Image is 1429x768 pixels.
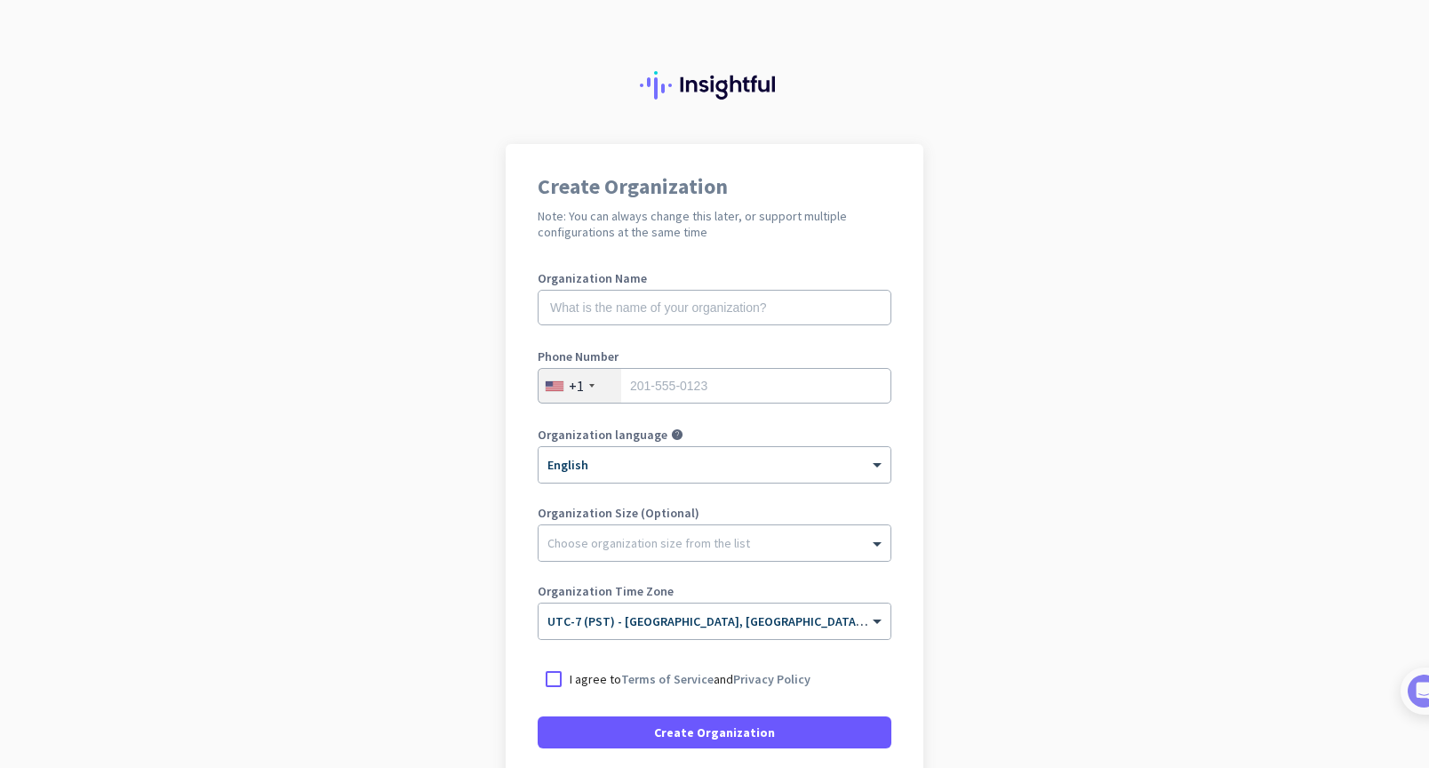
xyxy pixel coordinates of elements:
h1: Create Organization [538,176,891,197]
i: help [671,428,683,441]
label: Organization Name [538,272,891,284]
label: Organization Time Zone [538,585,891,597]
div: +1 [569,377,584,395]
label: Phone Number [538,350,891,363]
input: What is the name of your organization? [538,290,891,325]
a: Privacy Policy [733,671,810,687]
h2: Note: You can always change this later, or support multiple configurations at the same time [538,208,891,240]
button: Create Organization [538,716,891,748]
label: Organization Size (Optional) [538,507,891,519]
img: Insightful [640,71,789,100]
a: Terms of Service [621,671,714,687]
label: Organization language [538,428,667,441]
span: Create Organization [654,724,775,741]
p: I agree to and [570,670,810,688]
input: 201-555-0123 [538,368,891,404]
